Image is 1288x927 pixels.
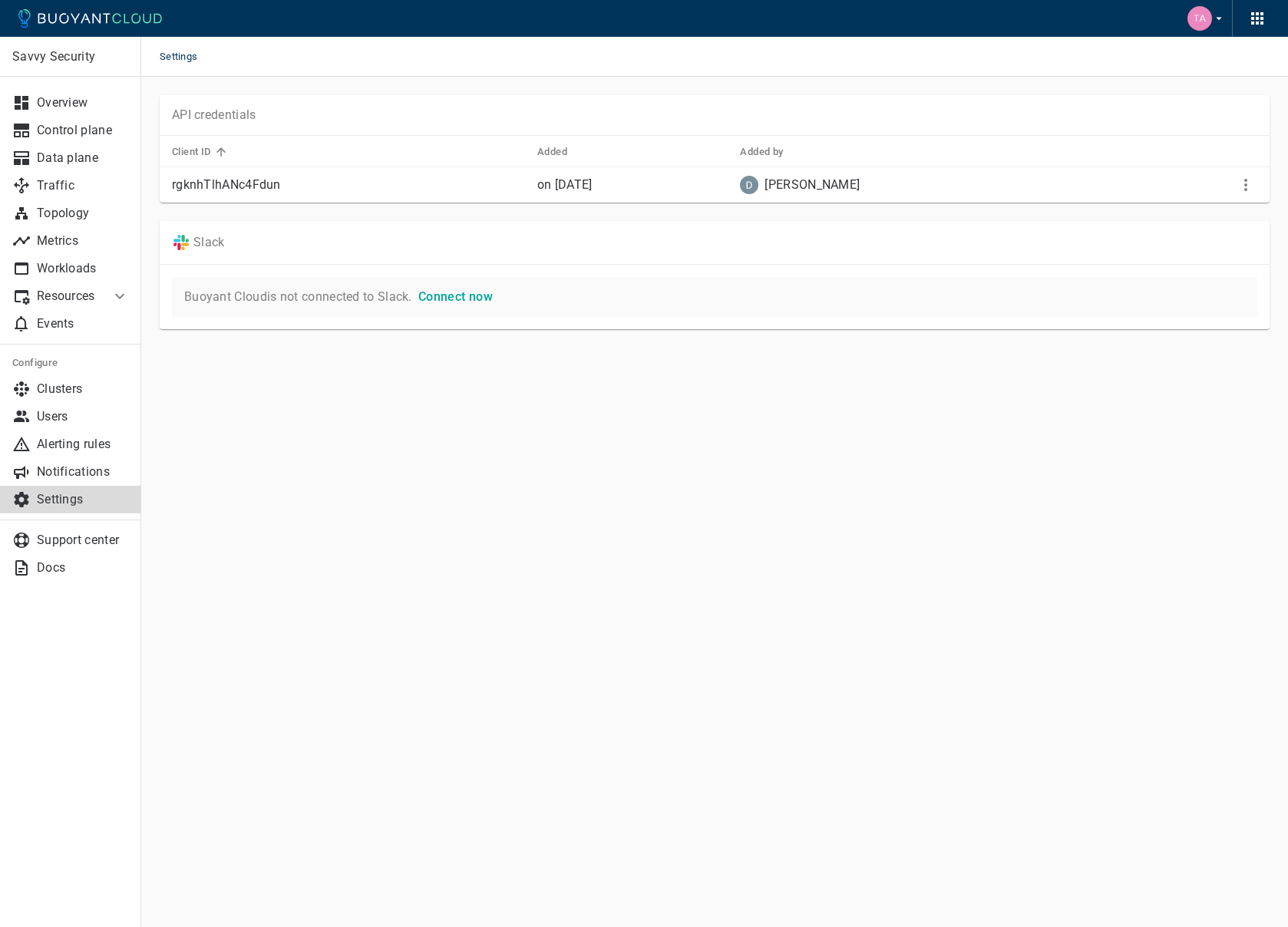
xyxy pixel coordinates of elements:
p: Alerting rules [37,437,129,452]
p: Clusters [37,381,129,397]
p: Events [37,316,129,332]
p: Users [37,409,129,424]
p: API credentials [172,107,256,123]
p: Support center [37,533,129,548]
h5: Configure [12,357,129,369]
h5: Client ID [172,146,211,158]
p: Traffic [37,178,129,193]
p: [PERSON_NAME] [765,177,860,193]
a: Connect now [412,289,493,304]
p: Metrics [37,233,129,249]
p: Data plane [37,150,129,166]
p: Workloads [37,261,129,276]
p: Topology [37,206,129,221]
div: David Ben-Zakai [740,176,1125,194]
p: Docs [37,560,129,576]
relative-time: on [DATE] [537,177,593,192]
img: david@unbiasedsecurity.com [740,176,758,194]
span: Buoyant Cloud is not connected to Slack. [184,289,412,304]
p: rgknhTlhANc4Fdun [172,177,525,193]
span: Settings [160,37,216,77]
p: Control plane [37,123,129,138]
span: Client ID [172,145,231,159]
p: Notifications [37,464,129,480]
span: Sun, 18 Aug 2024 03:35:42 EDT / Sun, 18 Aug 2024 07:35:42 UTC [537,177,593,192]
p: Overview [37,95,129,111]
p: Settings [37,492,129,507]
span: Added [537,145,587,159]
img: Taylor Trick [1187,6,1212,31]
span: Added by [740,145,803,159]
p: Resources [37,289,98,304]
p: Savvy Security [12,49,128,64]
p: Slack [193,235,225,250]
button: More [1234,173,1257,196]
h5: Added [537,146,567,158]
h5: Added by [740,146,783,158]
